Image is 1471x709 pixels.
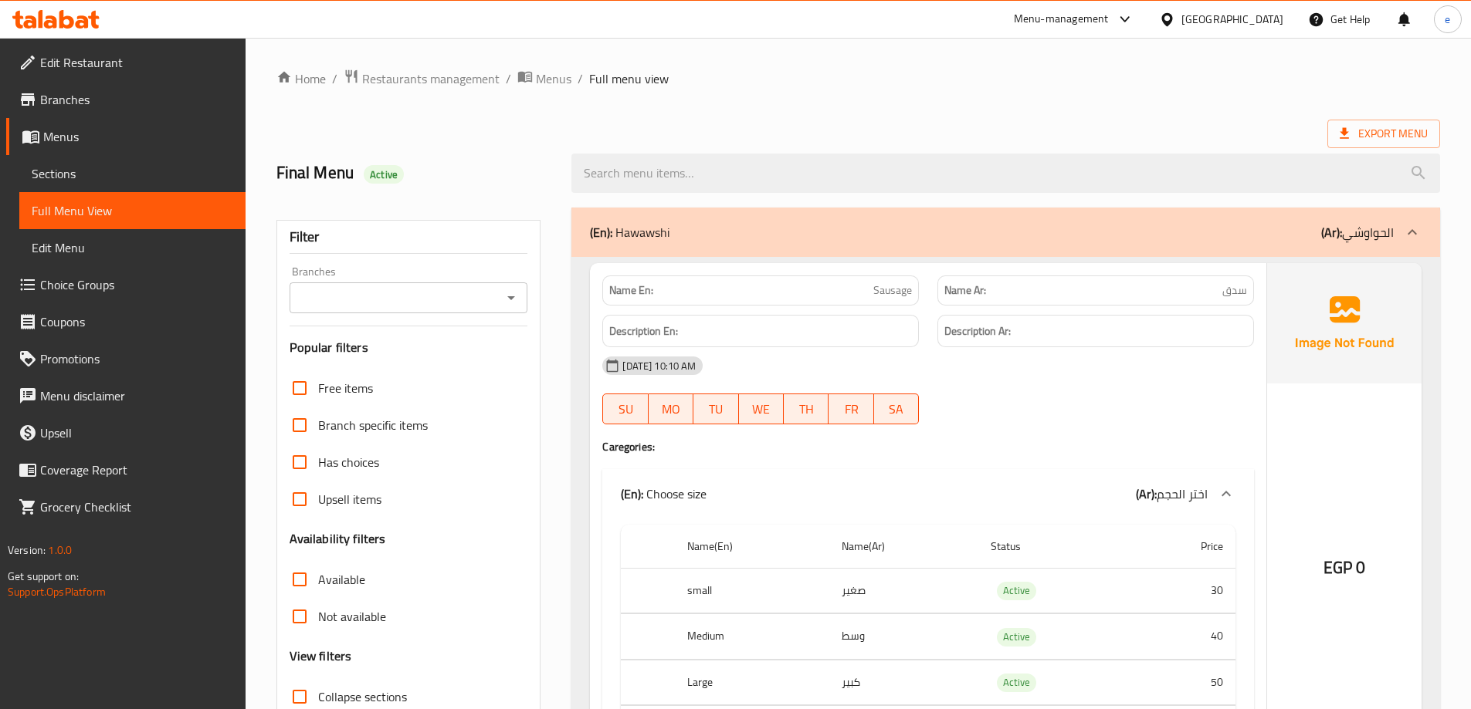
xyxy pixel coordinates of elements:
span: MO [655,398,687,420]
span: Sections [32,164,233,183]
span: Sausage [873,282,912,299]
span: Active [997,628,1036,646]
th: Name(En) [675,525,829,569]
th: Medium [675,614,829,660]
div: Filter [290,221,528,254]
span: Upsell items [318,490,381,508]
div: (En): Choose size(Ar):اختر الحجم [602,469,1254,518]
li: / [506,69,511,88]
h4: Caregories: [602,439,1254,454]
span: EGP [1324,552,1352,582]
span: 1.0.0 [48,540,72,560]
p: Choose size [621,484,707,503]
nav: breadcrumb [276,69,1440,89]
div: Menu-management [1014,10,1109,29]
button: WE [739,393,784,424]
a: Grocery Checklist [6,488,246,525]
span: e [1445,11,1450,28]
th: Large [675,660,829,705]
h2: Final Menu [276,161,554,184]
span: FR [835,398,867,420]
div: Active [997,674,1036,692]
td: وسط [829,614,978,660]
a: Edit Restaurant [6,44,246,81]
div: Active [997,628,1036,647]
td: صغير [829,568,978,613]
span: Choice Groups [40,275,233,294]
a: Full Menu View [19,192,246,229]
p: الحواوشي [1321,223,1394,241]
span: Full Menu View [32,201,233,220]
span: اختر الحجم [1157,482,1208,505]
button: MO [649,393,693,424]
span: Export Menu [1327,120,1440,148]
span: Available [318,570,365,589]
span: WE [745,398,778,420]
th: Price [1132,525,1235,569]
span: Active [997,582,1036,599]
a: Menus [6,118,246,155]
p: Hawawshi [590,223,669,241]
strong: Description En: [609,322,678,341]
li: / [332,69,337,88]
a: Choice Groups [6,266,246,303]
span: Menus [43,127,233,146]
h3: Popular filters [290,339,528,356]
button: Open [500,287,522,309]
a: Menu disclaimer [6,377,246,414]
strong: Name En: [609,282,653,299]
b: (Ar): [1136,482,1157,505]
a: Coupons [6,303,246,340]
span: Restaurants management [362,69,500,88]
span: Grocery Checklist [40,498,233,516]
span: Free items [318,379,373,397]
span: Coupons [40,312,233,331]
h3: Availability filters [290,530,386,548]
a: Restaurants management [344,69,500,89]
span: Branch specific items [318,416,428,434]
a: Sections [19,155,246,192]
span: TH [790,398,822,420]
a: Support.OpsPlatform [8,582,106,602]
button: SA [874,393,919,424]
span: Upsell [40,424,233,442]
a: Menus [517,69,571,89]
span: Not available [318,607,386,626]
b: (En): [590,221,612,244]
span: Active [364,167,404,182]
button: SU [602,393,648,424]
h3: View filters [290,647,352,665]
button: FR [829,393,873,424]
strong: Description Ar: [944,322,1011,341]
div: Active [364,165,404,184]
a: Coverage Report [6,451,246,488]
th: Name(Ar) [829,525,978,569]
span: SA [880,398,913,420]
span: Full menu view [589,69,669,88]
td: كبير [829,660,978,705]
span: [DATE] 10:10 AM [616,359,702,373]
a: Home [276,69,326,88]
a: Branches [6,81,246,118]
td: 50 [1132,660,1235,705]
strong: Name Ar: [944,282,986,299]
span: Edit Restaurant [40,53,233,72]
span: TU [700,398,732,420]
span: Promotions [40,349,233,368]
th: Status [978,525,1132,569]
span: Version: [8,540,46,560]
div: [GEOGRAPHIC_DATA] [1181,11,1283,28]
span: Branches [40,90,233,109]
span: Has choices [318,453,379,471]
span: Edit Menu [32,238,233,257]
div: (En): Hawawshi(Ar):الحواوشي [571,208,1440,257]
li: / [578,69,583,88]
input: search [571,154,1440,193]
div: Active [997,582,1036,600]
span: Menu disclaimer [40,387,233,405]
span: Get support on: [8,566,79,586]
a: Upsell [6,414,246,451]
span: 0 [1356,552,1365,582]
span: سدق [1222,282,1247,299]
button: TH [784,393,829,424]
